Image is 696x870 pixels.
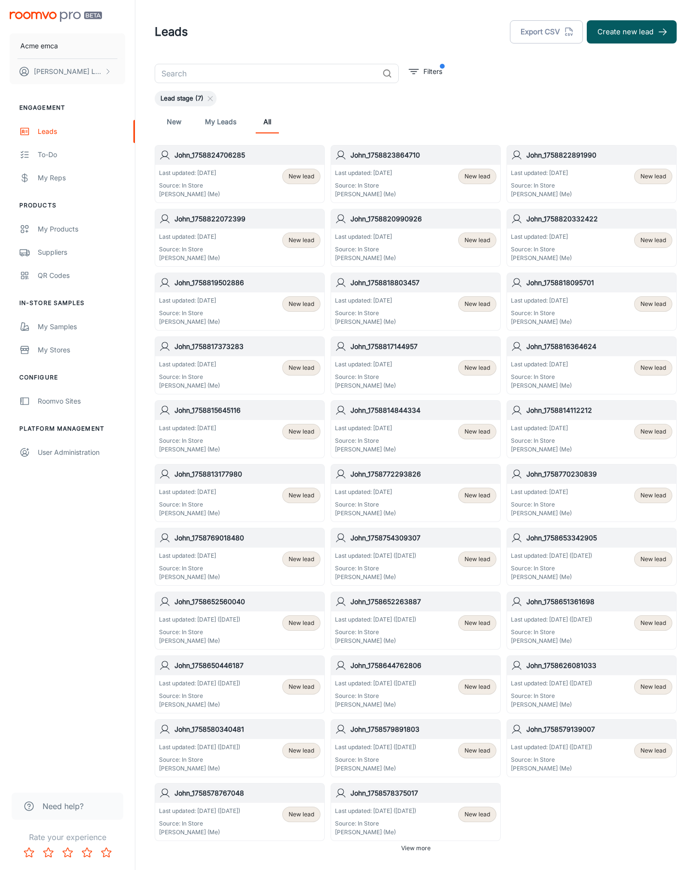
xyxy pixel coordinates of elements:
a: John_1758820332422Last updated: [DATE]Source: In Store[PERSON_NAME] (Me)New lead [507,209,677,267]
h6: John_1758580340481 [174,724,320,735]
button: Export CSV [510,20,583,43]
h6: John_1758644762806 [350,660,496,671]
div: To-do [38,149,125,160]
button: Create new lead [587,20,677,43]
p: Source: In Store [511,692,592,700]
a: John_1758754309307Last updated: [DATE] ([DATE])Source: In Store[PERSON_NAME] (Me)New lead [331,528,501,586]
p: Last updated: [DATE] [335,169,396,177]
p: Source: In Store [159,373,220,381]
h6: John_1758815645116 [174,405,320,416]
a: John_1758580340481Last updated: [DATE] ([DATE])Source: In Store[PERSON_NAME] (Me)New lead [155,719,325,777]
p: Last updated: [DATE] [511,232,572,241]
a: John_1758650446187Last updated: [DATE] ([DATE])Source: In Store[PERSON_NAME] (Me)New lead [155,655,325,713]
span: New lead [464,300,490,308]
span: New lead [640,682,666,691]
button: Acme emca [10,33,125,58]
a: John_1758644762806Last updated: [DATE] ([DATE])Source: In Store[PERSON_NAME] (Me)New lead [331,655,501,713]
p: Source: In Store [511,181,572,190]
p: Source: In Store [511,436,572,445]
p: Last updated: [DATE] [335,424,396,433]
span: Lead stage (7) [155,94,209,103]
h6: John_1758817144957 [350,341,496,352]
p: Last updated: [DATE] [159,169,220,177]
h6: John_1758652560040 [174,596,320,607]
p: [PERSON_NAME] (Me) [511,700,592,709]
a: My Leads [205,110,236,133]
div: User Administration [38,447,125,458]
p: Last updated: [DATE] ([DATE]) [511,743,592,752]
p: Source: In Store [335,245,396,254]
p: [PERSON_NAME] (Me) [511,509,572,518]
a: John_1758652560040Last updated: [DATE] ([DATE])Source: In Store[PERSON_NAME] (Me)New lead [155,592,325,650]
h6: John_1758816364624 [526,341,672,352]
span: New lead [464,363,490,372]
p: Last updated: [DATE] [159,488,220,496]
h6: John_1758814112212 [526,405,672,416]
p: Filters [423,66,442,77]
h6: John_1758813177980 [174,469,320,479]
p: [PERSON_NAME] (Me) [159,445,220,454]
p: Last updated: [DATE] [159,232,220,241]
div: Lead stage (7) [155,91,217,106]
div: Roomvo Sites [38,396,125,406]
p: [PERSON_NAME] (Me) [511,445,572,454]
p: [PERSON_NAME] (Me) [335,445,396,454]
p: [PERSON_NAME] (Me) [159,381,220,390]
a: John_1758770230839Last updated: [DATE]Source: In Store[PERSON_NAME] (Me)New lead [507,464,677,522]
a: John_1758817373283Last updated: [DATE]Source: In Store[PERSON_NAME] (Me)New lead [155,336,325,394]
button: [PERSON_NAME] Leaptools [10,59,125,84]
p: [PERSON_NAME] (Me) [511,381,572,390]
p: [PERSON_NAME] (Me) [159,190,220,199]
p: Last updated: [DATE] [159,424,220,433]
h6: John_1758754309307 [350,533,496,543]
p: Source: In Store [159,500,220,509]
div: My Samples [38,321,125,332]
button: Rate 3 star [58,843,77,862]
p: [PERSON_NAME] (Me) [511,190,572,199]
a: John_1758817144957Last updated: [DATE]Source: In Store[PERSON_NAME] (Me)New lead [331,336,501,394]
h6: John_1758822891990 [526,150,672,160]
p: Last updated: [DATE] [335,488,396,496]
h6: John_1758814844334 [350,405,496,416]
a: John_1758823864710Last updated: [DATE]Source: In Store[PERSON_NAME] (Me)New lead [331,145,501,203]
span: Need help? [43,800,84,812]
p: Source: In Store [511,500,572,509]
h6: John_1758823864710 [350,150,496,160]
a: All [256,110,279,133]
span: New lead [464,427,490,436]
a: John_1758820990926Last updated: [DATE]Source: In Store[PERSON_NAME] (Me)New lead [331,209,501,267]
div: QR Codes [38,270,125,281]
a: New [162,110,186,133]
input: Search [155,64,378,83]
a: John_1758579139007Last updated: [DATE] ([DATE])Source: In Store[PERSON_NAME] (Me)New lead [507,719,677,777]
button: View more [397,841,435,855]
p: Last updated: [DATE] [335,232,396,241]
p: Source: In Store [335,373,396,381]
span: New lead [640,427,666,436]
span: New lead [640,619,666,627]
span: New lead [640,746,666,755]
a: John_1758651361698Last updated: [DATE] ([DATE])Source: In Store[PERSON_NAME] (Me)New lead [507,592,677,650]
h6: John_1758626081033 [526,660,672,671]
p: Source: In Store [159,436,220,445]
h6: John_1758818803457 [350,277,496,288]
a: John_1758814844334Last updated: [DATE]Source: In Store[PERSON_NAME] (Me)New lead [331,400,501,458]
span: New lead [464,172,490,181]
p: [PERSON_NAME] (Me) [335,381,396,390]
p: Last updated: [DATE] [511,169,572,177]
p: Last updated: [DATE] ([DATE]) [159,743,240,752]
p: Source: In Store [335,309,396,318]
span: New lead [640,236,666,245]
h6: John_1758579891803 [350,724,496,735]
div: My Stores [38,345,125,355]
span: New lead [289,810,314,819]
span: New lead [464,682,490,691]
a: John_1758626081033Last updated: [DATE] ([DATE])Source: In Store[PERSON_NAME] (Me)New lead [507,655,677,713]
p: Last updated: [DATE] [159,551,220,560]
p: [PERSON_NAME] (Me) [511,637,592,645]
span: New lead [289,682,314,691]
p: Last updated: [DATE] ([DATE]) [335,807,416,815]
button: Rate 1 star [19,843,39,862]
p: [PERSON_NAME] (Me) [335,190,396,199]
p: Source: In Store [511,755,592,764]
